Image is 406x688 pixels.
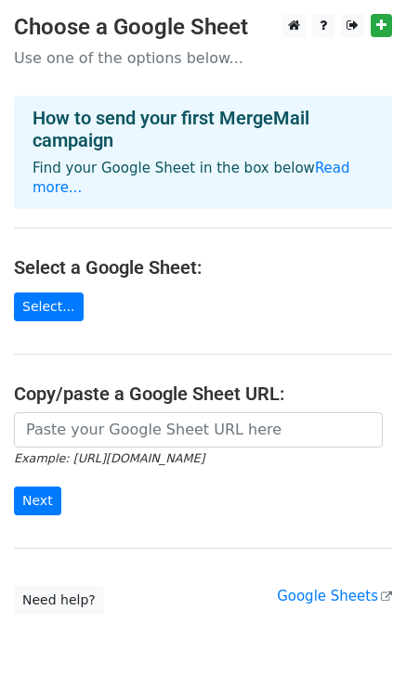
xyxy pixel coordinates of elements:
h4: How to send your first MergeMail campaign [33,107,373,151]
a: Select... [14,292,84,321]
p: Use one of the options below... [14,48,392,68]
a: Need help? [14,586,104,615]
small: Example: [URL][DOMAIN_NAME] [14,451,204,465]
input: Paste your Google Sheet URL here [14,412,383,448]
h4: Select a Google Sheet: [14,256,392,279]
input: Next [14,487,61,515]
p: Find your Google Sheet in the box below [33,159,373,198]
a: Read more... [33,160,350,196]
a: Google Sheets [277,588,392,604]
h4: Copy/paste a Google Sheet URL: [14,383,392,405]
h3: Choose a Google Sheet [14,14,392,41]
